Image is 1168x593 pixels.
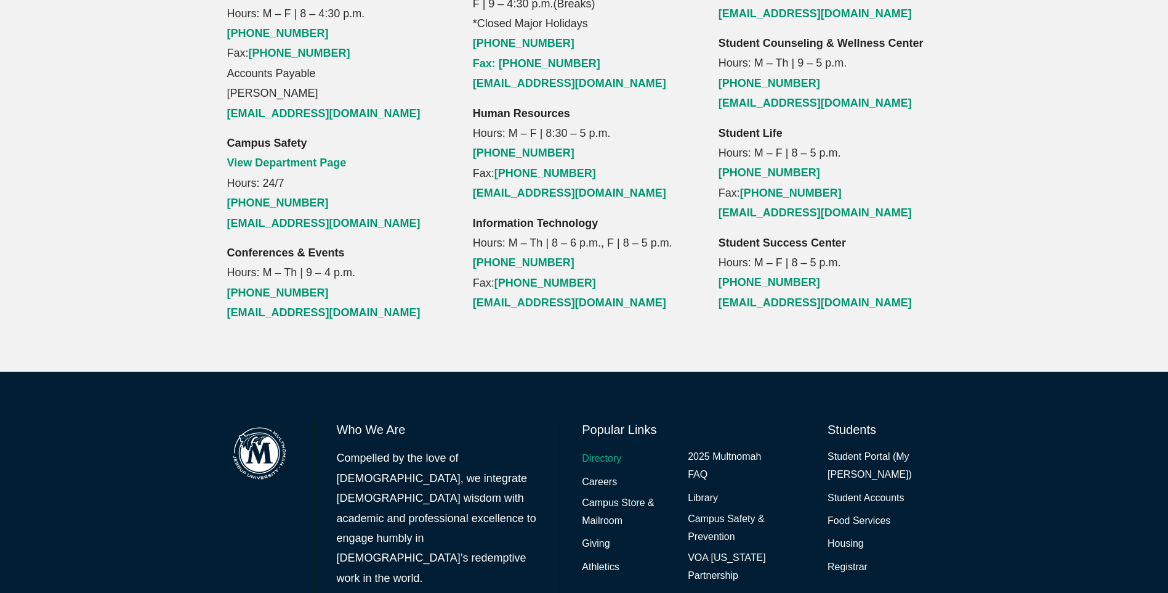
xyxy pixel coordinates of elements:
a: [EMAIL_ADDRESS][DOMAIN_NAME] [473,296,666,309]
a: [PHONE_NUMBER] [473,37,574,49]
a: [EMAIL_ADDRESS][DOMAIN_NAME] [719,97,912,109]
a: [PHONE_NUMBER] [494,277,596,289]
img: Multnomah Campus of Jessup University logo [227,421,292,486]
p: Compelled by the love of [DEMOGRAPHIC_DATA], we integrate [DEMOGRAPHIC_DATA] wisdom with academic... [337,448,538,588]
a: [EMAIL_ADDRESS][DOMAIN_NAME] [227,217,421,229]
a: [PHONE_NUMBER] [249,47,350,59]
a: [EMAIL_ADDRESS][DOMAIN_NAME] [227,107,421,120]
a: [EMAIL_ADDRESS][DOMAIN_NAME] [227,306,421,319]
a: [PHONE_NUMBER] [227,287,329,299]
a: [PHONE_NUMBER] [473,147,574,159]
a: [PHONE_NUMBER] [227,197,329,209]
a: [EMAIL_ADDRESS][DOMAIN_NAME] [473,187,666,199]
h6: Students [828,421,941,438]
a: Careers [582,473,617,491]
strong: Campus Safety [227,137,307,149]
a: Registrar [828,558,868,576]
a: [PHONE_NUMBER] [227,27,329,39]
a: VOA [US_STATE] Partnership [688,549,783,585]
a: Giving [582,535,610,553]
p: Hours: M – Th | 9 – 4 p.m. [227,243,450,323]
a: [PHONE_NUMBER] [719,166,820,179]
p: Hours: M – F | 8 – 5 p.m. Fax: [719,123,941,223]
p: Hours: M – Th | 9 – 5 p.m. [719,33,941,113]
a: [PHONE_NUMBER] [494,167,596,179]
p: Hours: M – F | 8:30 – 5 p.m. Fax: [473,104,696,203]
strong: Student Success Center [719,237,846,249]
a: Fax: [PHONE_NUMBER] [473,57,600,70]
p: Hours: M – F | 8 – 5 p.m. [719,233,941,313]
strong: Human Resources [473,107,570,120]
a: [EMAIL_ADDRESS][DOMAIN_NAME] [719,7,912,20]
h6: Popular Links [582,421,783,438]
a: Library [688,489,718,507]
a: Directory [582,450,621,468]
a: Campus Store & Mailroom [582,494,677,530]
strong: Conferences & Events [227,247,345,259]
p: Hours: M – Th | 8 – 6 p.m., F | 8 – 5 p.m. Fax: [473,213,696,313]
p: Hours: 24/7 [227,133,450,233]
a: Housing [828,535,864,553]
a: Athletics [582,558,619,576]
strong: Information Technology [473,217,598,229]
a: [EMAIL_ADDRESS][DOMAIN_NAME] [719,296,912,309]
a: [EMAIL_ADDRESS][DOMAIN_NAME] [719,207,912,219]
a: [PHONE_NUMBER] [473,256,574,269]
a: [PHONE_NUMBER] [719,77,820,89]
a: Student Accounts [828,489,904,507]
a: Campus Safety & Prevention [688,510,783,546]
a: 2025 Multnomah FAQ [688,448,783,484]
a: [PHONE_NUMBER] [719,276,820,288]
a: [EMAIL_ADDRESS][DOMAIN_NAME] [473,77,666,89]
a: View Department Page [227,157,347,169]
strong: Student Counseling & Wellness Center [719,37,924,49]
strong: Student Life [719,127,783,139]
a: Student Portal (My [PERSON_NAME]) [828,448,941,484]
h6: Who We Are [337,421,538,438]
a: [PHONE_NUMBER] [740,187,842,199]
a: Food Services [828,512,890,530]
